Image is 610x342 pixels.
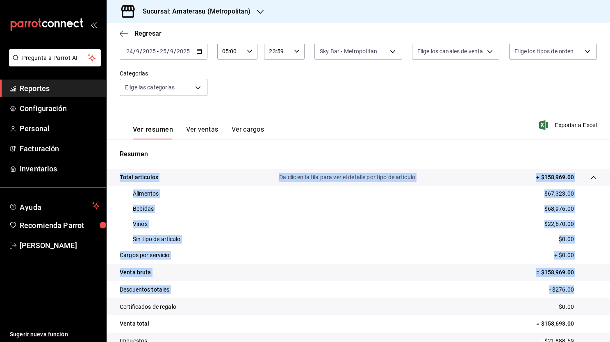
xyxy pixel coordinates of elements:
[20,103,100,114] span: Configuración
[120,319,149,328] p: Venta total
[140,48,142,55] span: /
[320,47,377,55] span: Sky Bar - Metropolitan
[20,83,100,94] span: Reportes
[120,303,176,311] p: Certificados de regalo
[134,30,162,37] span: Regresar
[554,251,597,260] p: + $0.00
[90,21,97,28] button: open_drawer_menu
[133,125,264,139] div: navigation tabs
[20,240,100,251] span: [PERSON_NAME]
[174,48,176,55] span: /
[20,201,89,211] span: Ayuda
[159,48,167,55] input: --
[186,125,219,139] button: Ver ventas
[126,48,133,55] input: --
[20,220,100,231] span: Recomienda Parrot
[170,48,174,55] input: --
[536,319,597,328] p: = $158,693.00
[120,268,151,277] p: Venta bruta
[120,30,162,37] button: Regresar
[10,330,100,339] span: Sugerir nueva función
[176,48,190,55] input: ----
[133,48,136,55] span: /
[120,149,597,159] p: Resumen
[120,71,207,76] label: Categorías
[6,59,101,68] a: Pregunta a Parrot AI
[556,303,597,311] p: - $0.00
[142,48,156,55] input: ----
[20,123,100,134] span: Personal
[279,173,415,182] p: Da clic en la fila para ver el detalle por tipo de artículo
[549,285,597,294] p: - $276.00
[536,268,597,277] p: = $158,969.00
[20,163,100,174] span: Inventarios
[133,220,148,228] p: Vinos
[9,49,101,66] button: Pregunta a Parrot AI
[125,83,175,91] span: Elige las categorías
[120,285,169,294] p: Descuentos totales
[232,125,264,139] button: Ver cargos
[157,48,159,55] span: -
[133,125,173,139] button: Ver resumen
[417,47,483,55] span: Elige los canales de venta
[167,48,169,55] span: /
[536,173,574,182] p: + $158,969.00
[544,220,574,228] p: $22,670.00
[559,235,574,244] p: $0.00
[541,120,597,130] button: Exportar a Excel
[133,189,159,198] p: Alimentos
[544,205,574,213] p: $68,976.00
[20,143,100,154] span: Facturación
[133,235,181,244] p: Sin tipo de artículo
[133,205,154,213] p: Bebidas
[120,173,158,182] p: Total artículos
[136,7,250,16] h3: Sucursal: Amaterasu (Metropolitan)
[136,48,140,55] input: --
[514,47,574,55] span: Elige los tipos de orden
[544,189,574,198] p: $67,323.00
[22,54,88,62] span: Pregunta a Parrot AI
[120,251,170,260] p: Cargos por servicio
